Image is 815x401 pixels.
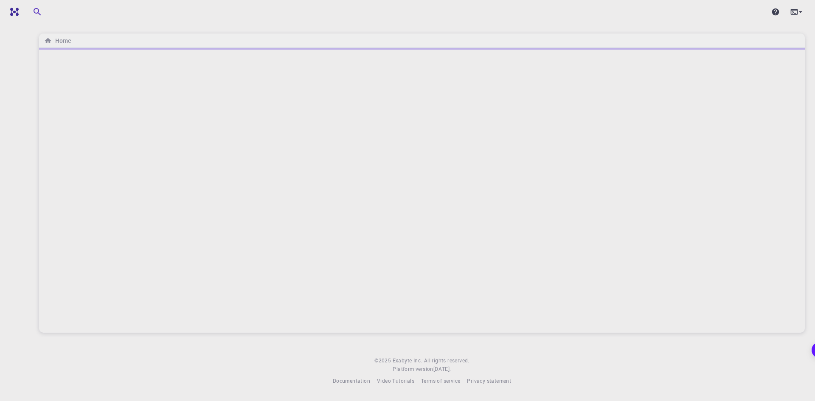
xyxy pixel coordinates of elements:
span: Privacy statement [467,377,511,384]
a: [DATE]. [433,365,451,373]
span: [DATE] . [433,365,451,372]
h6: Home [52,36,71,45]
img: logo [7,8,19,16]
a: Terms of service [421,377,460,385]
span: Documentation [333,377,370,384]
a: Exabyte Inc. [393,356,422,365]
span: Video Tutorials [377,377,414,384]
span: © 2025 [374,356,392,365]
span: Terms of service [421,377,460,384]
nav: breadcrumb [42,36,73,45]
a: Privacy statement [467,377,511,385]
span: All rights reserved. [424,356,469,365]
span: Platform version [393,365,433,373]
span: Exabyte Inc. [393,357,422,364]
a: Documentation [333,377,370,385]
a: Video Tutorials [377,377,414,385]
